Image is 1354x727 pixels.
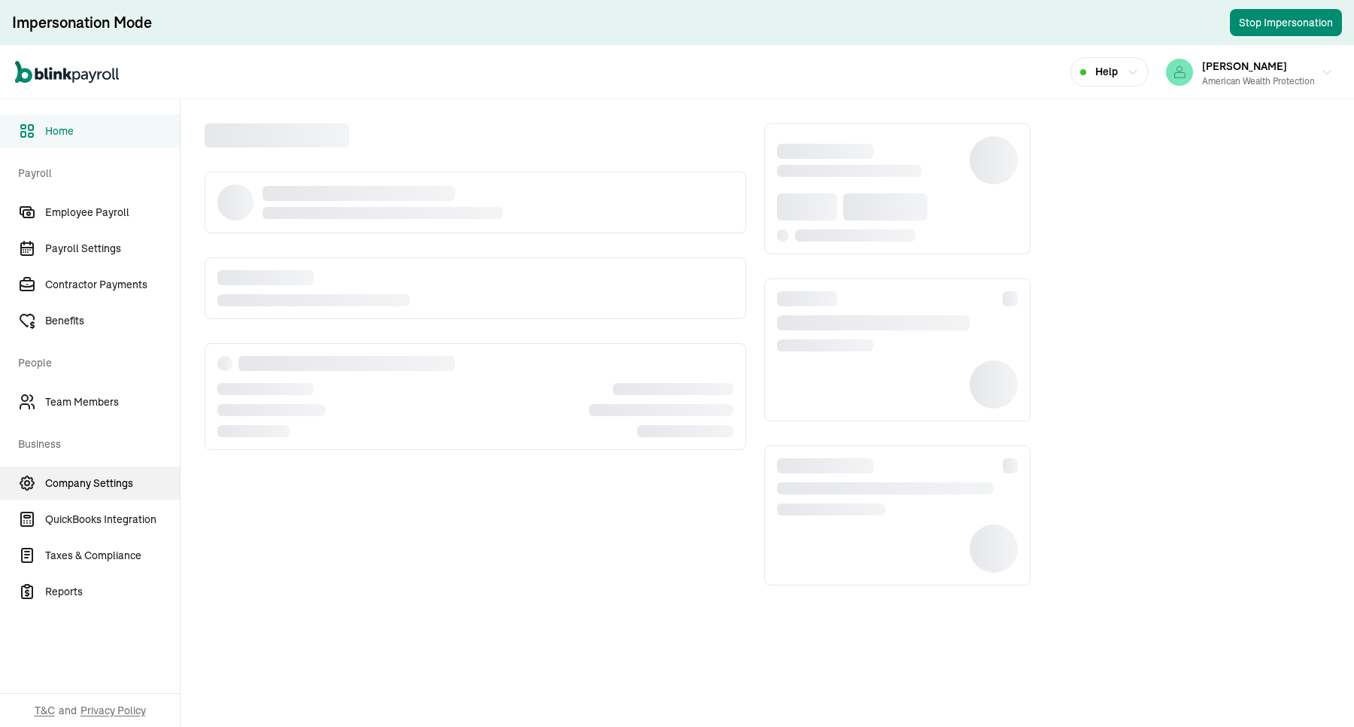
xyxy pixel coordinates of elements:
button: [PERSON_NAME]American Wealth Protection [1160,53,1339,91]
span: T&C [35,703,55,718]
span: Team Members [45,394,180,410]
span: Help [1095,64,1118,80]
span: Reports [45,584,180,600]
button: Stop Impersonation [1230,9,1342,36]
span: Taxes & Compliance [45,548,180,564]
div: Impersonation Mode [12,12,152,33]
span: Business [18,421,171,464]
span: Benefits [45,313,180,329]
span: Home [45,123,180,139]
button: Help [1070,57,1149,87]
span: People [18,340,171,382]
span: Contractor Payments [45,277,180,293]
span: Company Settings [45,476,180,491]
span: [PERSON_NAME] [1202,59,1287,73]
div: American Wealth Protection [1202,75,1315,88]
iframe: Chat Widget [1104,564,1354,727]
span: Employee Payroll [45,205,180,221]
span: QuickBooks Integration [45,512,180,528]
nav: Global [15,50,119,94]
span: Privacy Policy [80,703,146,718]
span: Payroll [18,151,171,193]
span: Payroll Settings [45,241,180,257]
